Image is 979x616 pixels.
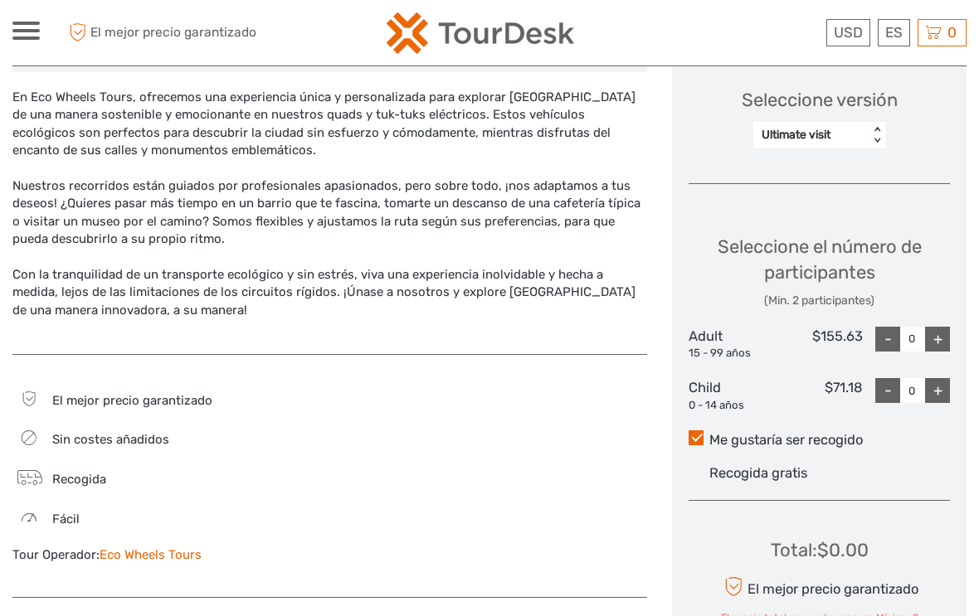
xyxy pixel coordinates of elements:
[689,346,776,361] div: 15 - 99 años
[52,393,212,408] span: El mejor precio garantizado
[689,430,950,450] label: Me gustaría ser recogido
[720,572,918,601] div: El mejor precio garantizado
[925,378,950,403] div: +
[878,19,910,46] div: ES
[689,327,776,361] div: Adult
[875,327,900,352] div: -
[925,327,950,352] div: +
[709,465,807,481] span: Recogida gratis
[689,378,776,413] div: Child
[834,24,863,41] span: USD
[771,537,869,563] div: Total : $0.00
[776,378,863,413] div: $71.18
[762,127,860,143] div: Ultimate visit
[100,547,202,562] a: Eco Wheels Tours
[23,29,188,42] p: We're away right now. Please check back later!
[52,432,169,447] span: Sin costes añadidos
[742,87,898,113] div: Seleccione versión
[52,472,106,487] span: Recogida
[776,327,863,361] div: $155.63
[945,24,959,41] span: 0
[387,12,574,54] img: 2254-3441b4b5-4e5f-4d00-b396-31f1d84a6ebf_logo_small.png
[12,546,313,564] div: Tour Operador:
[689,234,950,309] div: Seleccione el número de participantes
[869,127,884,144] div: < >
[52,512,80,526] span: Fácil
[689,293,950,309] div: (Min. 2 participantes)
[689,398,776,414] div: 0 - 14 años
[191,26,211,46] button: Open LiveChat chat widget
[875,378,900,403] div: -
[12,89,647,337] div: En Eco Wheels Tours, ofrecemos una experiencia única y personalizada para explorar [GEOGRAPHIC_DA...
[65,19,256,46] span: El mejor precio garantizado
